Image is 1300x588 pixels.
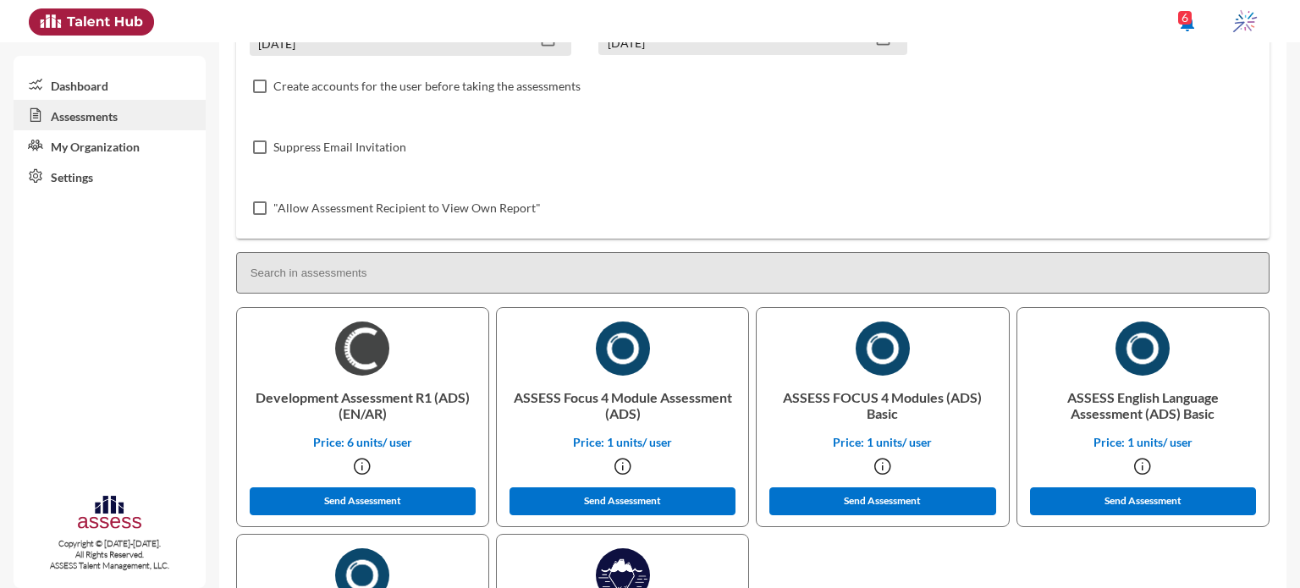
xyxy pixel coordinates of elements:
[251,376,475,435] p: Development Assessment R1 (ADS) (EN/AR)
[76,493,143,535] img: assesscompany-logo.png
[1177,13,1198,33] mat-icon: notifications
[510,487,736,515] button: Send Assessment
[1031,435,1255,449] p: Price: 1 units/ user
[1030,487,1257,515] button: Send Assessment
[14,161,206,191] a: Settings
[770,376,994,435] p: ASSESS FOCUS 4 Modules (ADS) Basic
[14,538,206,571] p: Copyright © [DATE]-[DATE]. All Rights Reserved. ASSESS Talent Management, LLC.
[236,252,1270,294] input: Search in assessments
[1031,376,1255,435] p: ASSESS English Language Assessment (ADS) Basic
[273,137,406,157] span: Suppress Email Invitation
[251,435,475,449] p: Price: 6 units/ user
[273,76,581,96] span: Create accounts for the user before taking the assessments
[510,435,735,449] p: Price: 1 units/ user
[510,376,735,435] p: ASSESS Focus 4 Module Assessment (ADS)
[14,100,206,130] a: Assessments
[769,487,996,515] button: Send Assessment
[14,69,206,100] a: Dashboard
[770,435,994,449] p: Price: 1 units/ user
[273,198,541,218] span: "Allow Assessment Recipient to View Own Report"
[1178,11,1192,25] div: 6
[250,487,476,515] button: Send Assessment
[14,130,206,161] a: My Organization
